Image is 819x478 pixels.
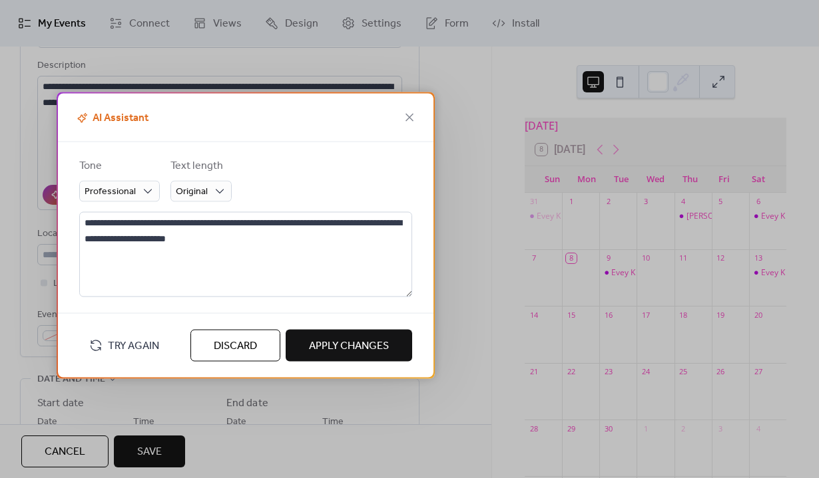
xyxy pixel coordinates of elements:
div: Tone [79,158,157,174]
span: Original [176,183,208,201]
span: Try Again [108,338,159,354]
div: Text length [170,158,229,174]
button: Discard [190,330,280,362]
span: Professional [85,183,136,201]
button: Try Again [79,334,169,358]
span: Discard [214,338,257,354]
button: Apply Changes [286,330,412,362]
span: AI Assistant [74,110,148,126]
span: Apply Changes [309,338,389,354]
